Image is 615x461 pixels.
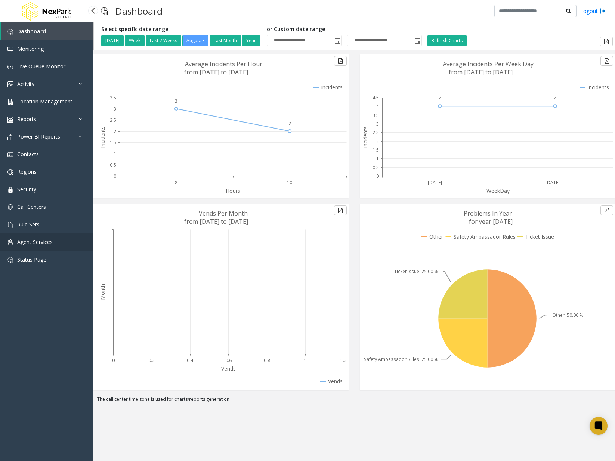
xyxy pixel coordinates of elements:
[334,56,347,66] button: Export to pdf
[267,26,422,33] h5: or Custom date range
[112,357,115,363] text: 0
[114,151,116,157] text: 1
[554,95,557,102] text: 4
[600,7,606,15] img: logout
[17,133,60,140] span: Power BI Reports
[182,35,208,46] button: August
[376,155,379,162] text: 1
[7,81,13,87] img: 'icon'
[17,186,36,193] span: Security
[93,396,615,406] div: The call center time zone is used for charts/reports generation
[17,115,36,123] span: Reports
[288,120,291,127] text: 2
[210,35,241,46] button: Last Month
[101,26,261,33] h5: Select specific date range
[364,356,438,362] text: Safety Ambassador Rules: 25.00 %
[264,357,270,363] text: 0.8
[334,205,347,215] button: Export to pdf
[449,68,513,76] text: from [DATE] to [DATE]
[546,179,560,186] text: [DATE]
[17,168,37,175] span: Regions
[469,217,513,226] text: for year [DATE]
[600,37,613,46] button: Export to pdf
[17,221,40,228] span: Rule Sets
[184,68,248,76] text: from [DATE] to [DATE]
[373,164,379,171] text: 0.5
[187,357,194,363] text: 0.4
[7,257,13,263] img: 'icon'
[287,179,292,186] text: 10
[17,151,39,158] span: Contacts
[376,103,379,109] text: 4
[464,209,512,217] text: Problems In Year
[486,187,510,194] text: WeekDay
[427,35,467,46] button: Refresh Charts
[443,60,534,68] text: Average Incidents Per Week Day
[552,312,584,318] text: Other: 50.00 %
[175,98,177,104] text: 3
[110,139,116,146] text: 1.5
[376,138,379,145] text: 2
[333,35,341,46] span: Toggle popup
[7,29,13,35] img: 'icon'
[110,117,116,123] text: 2.5
[114,128,116,134] text: 2
[101,35,124,46] button: [DATE]
[373,112,379,118] text: 3.5
[376,173,379,179] text: 0
[439,95,442,102] text: 4
[600,56,613,66] button: Export to pdf
[600,205,613,215] button: Export to pdf
[125,35,145,46] button: Week
[373,129,379,136] text: 2.5
[99,284,106,300] text: Month
[428,179,442,186] text: [DATE]
[17,80,34,87] span: Activity
[148,357,155,363] text: 0.2
[17,63,65,70] span: Live Queue Monitor
[110,95,116,101] text: 3.5
[242,35,260,46] button: Year
[1,22,93,40] a: Dashboard
[184,217,248,226] text: from [DATE] to [DATE]
[17,98,72,105] span: Location Management
[199,209,248,217] text: Vends Per Month
[17,238,53,245] span: Agent Services
[112,2,166,20] h3: Dashboard
[7,239,13,245] img: 'icon'
[376,121,379,127] text: 3
[17,256,46,263] span: Status Page
[7,222,13,228] img: 'icon'
[17,203,46,210] span: Call Centers
[185,60,262,68] text: Average Incidents Per Hour
[114,106,116,112] text: 3
[7,46,13,52] img: 'icon'
[17,45,44,52] span: Monitoring
[146,35,181,46] button: Last 2 Weeks
[226,187,240,194] text: Hours
[221,365,236,372] text: Vends
[110,162,116,168] text: 0.5
[373,147,379,153] text: 1.5
[7,152,13,158] img: 'icon'
[225,357,232,363] text: 0.6
[362,126,369,148] text: Incidents
[99,126,106,148] text: Incidents
[7,64,13,70] img: 'icon'
[7,204,13,210] img: 'icon'
[175,179,177,186] text: 8
[114,173,116,179] text: 0
[580,7,606,15] a: Logout
[394,268,438,275] text: Ticket Issue: 25.00 %
[7,187,13,193] img: 'icon'
[413,35,421,46] span: Toggle popup
[101,2,108,20] img: pageIcon
[340,357,347,363] text: 1.2
[7,99,13,105] img: 'icon'
[17,28,46,35] span: Dashboard
[304,357,306,363] text: 1
[7,169,13,175] img: 'icon'
[373,95,379,101] text: 4.5
[7,117,13,123] img: 'icon'
[7,134,13,140] img: 'icon'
